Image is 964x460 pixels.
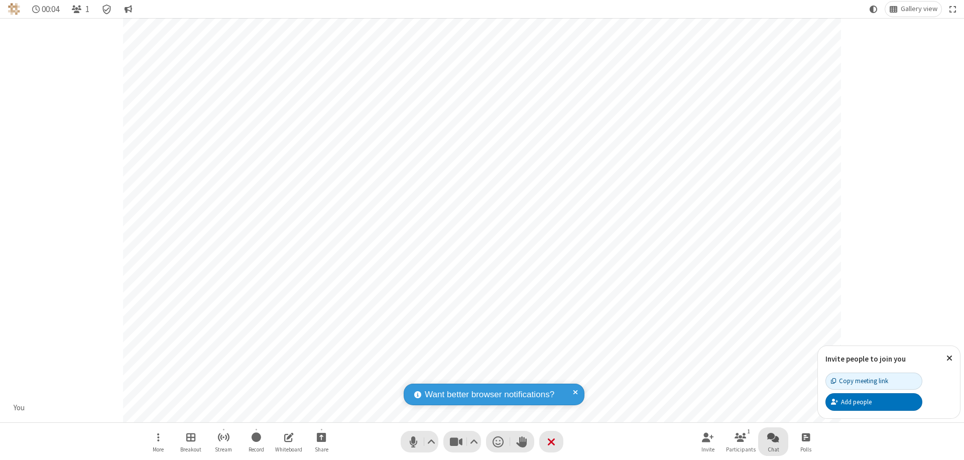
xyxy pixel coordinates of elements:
button: Open shared whiteboard [274,427,304,456]
span: Share [315,446,328,452]
span: 00:04 [42,5,59,14]
button: Mute (⌘+Shift+A) [401,431,438,452]
div: 1 [745,427,753,436]
button: Video setting [467,431,481,452]
span: Want better browser notifications? [425,388,554,401]
button: Using system theme [866,2,882,17]
button: Fullscreen [945,2,960,17]
button: Conversation [120,2,136,17]
button: End or leave meeting [539,431,563,452]
span: Whiteboard [275,446,302,452]
button: Send a reaction [486,431,510,452]
img: QA Selenium DO NOT DELETE OR CHANGE [8,3,20,15]
span: Stream [215,446,232,452]
div: Copy meeting link [831,376,888,386]
span: Breakout [180,446,201,452]
button: Start recording [241,427,271,456]
button: Raise hand [510,431,534,452]
button: Invite participants (⌘+Shift+I) [693,427,723,456]
div: Meeting details Encryption enabled [97,2,116,17]
button: Change layout [885,2,941,17]
span: Gallery view [901,5,937,13]
div: You [10,402,29,414]
button: Open menu [143,427,173,456]
button: Start streaming [208,427,238,456]
span: 1 [85,5,89,14]
span: Polls [800,446,811,452]
button: Add people [825,393,922,410]
button: Open chat [758,427,788,456]
button: Open participant list [726,427,756,456]
button: Audio settings [425,431,438,452]
div: Timer [28,2,64,17]
span: Invite [701,446,714,452]
button: Open participant list [67,2,93,17]
button: Close popover [939,346,960,371]
button: Stop video (⌘+Shift+V) [443,431,481,452]
button: Copy meeting link [825,373,922,390]
span: Participants [726,446,756,452]
span: Chat [768,446,779,452]
button: Open poll [791,427,821,456]
span: Record [249,446,264,452]
label: Invite people to join you [825,354,906,364]
button: Manage Breakout Rooms [176,427,206,456]
span: More [153,446,164,452]
button: Start sharing [306,427,336,456]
